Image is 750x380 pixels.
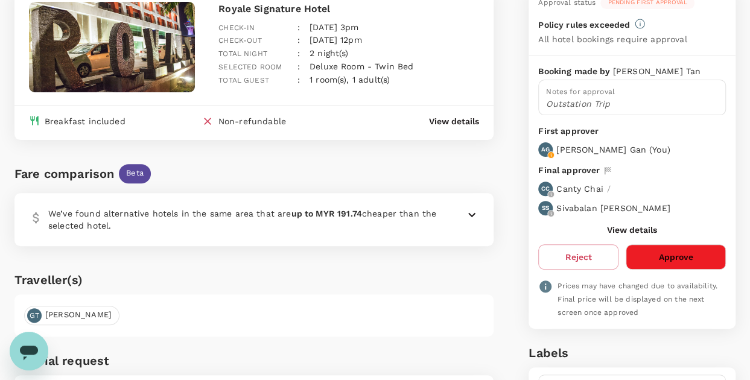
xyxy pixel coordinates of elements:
span: Total guest [218,76,269,84]
p: AG [541,145,550,154]
p: Canty Chai [556,183,603,195]
img: hotel [29,2,195,92]
p: All hotel bookings require approval [538,33,687,45]
span: Check-in [218,24,255,32]
h6: Labels [529,343,736,363]
b: up to MYR 191.74 [291,209,361,218]
div: Fare comparison [14,164,114,183]
p: Deluxe Room - Twin Bed [310,60,413,72]
button: View details [429,115,479,127]
p: Policy rules exceeded [538,19,630,31]
p: Outstation Trip [546,98,718,110]
p: CC [541,185,550,193]
p: [DATE] 12pm [310,34,362,46]
div: : [288,24,300,47]
div: Non-refundable [218,115,286,130]
div: GT [27,308,42,323]
p: Royale Signature Hotel [218,2,479,16]
span: Total night [218,49,267,58]
button: Reject [538,244,618,270]
span: Beta [119,168,151,179]
p: [DATE] 3pm [310,21,359,33]
div: : [288,11,300,34]
p: [PERSON_NAME] Tan [613,65,701,77]
p: [PERSON_NAME] Gan ( You ) [556,144,670,156]
p: Booking made by [538,65,612,77]
div: : [288,37,300,60]
p: First approver [538,125,726,138]
h6: Special request [14,351,494,370]
span: Selected room [218,63,282,71]
iframe: Button to launch messaging window [10,332,48,370]
div: : [288,51,300,74]
span: Notes for approval [546,87,615,96]
p: 1 room(s), 1 adult(s) [310,74,390,86]
span: Check-out [218,36,262,45]
p: 2 night(s) [310,47,349,59]
button: View details [607,225,657,235]
p: We’ve found alternative hotels in the same area that are cheaper than the selected hotel. [48,207,437,232]
div: : [288,64,300,87]
p: SS [542,204,549,212]
p: Sivabalan [PERSON_NAME] [556,202,670,214]
div: Breakfast included [45,115,126,127]
p: Final approver [538,164,600,177]
span: Prices may have changed due to availability. Final price will be displayed on the next screen onc... [558,282,717,317]
button: Approve [626,244,726,270]
h6: Traveller(s) [14,270,494,290]
p: / [607,183,611,195]
span: [PERSON_NAME] [38,309,119,321]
